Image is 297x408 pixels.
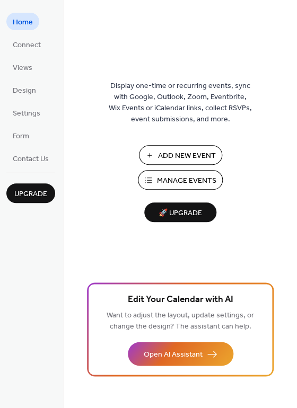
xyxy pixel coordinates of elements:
[6,36,47,53] a: Connect
[109,81,252,125] span: Display one-time or recurring events, sync with Google, Outlook, Zoom, Eventbrite, Wix Events or ...
[13,40,41,51] span: Connect
[157,175,216,187] span: Manage Events
[151,206,210,220] span: 🚀 Upgrade
[158,150,216,162] span: Add New Event
[13,17,33,28] span: Home
[107,308,254,334] span: Want to adjust the layout, update settings, or change the design? The assistant can help.
[13,108,40,119] span: Settings
[13,154,49,165] span: Contact Us
[6,127,36,144] a: Form
[6,13,39,30] a: Home
[13,131,29,142] span: Form
[6,58,39,76] a: Views
[128,342,233,366] button: Open AI Assistant
[144,202,216,222] button: 🚀 Upgrade
[13,63,32,74] span: Views
[13,85,36,96] span: Design
[128,292,233,307] span: Edit Your Calendar with AI
[144,349,203,360] span: Open AI Assistant
[6,81,42,99] a: Design
[6,149,55,167] a: Contact Us
[6,104,47,121] a: Settings
[6,183,55,203] button: Upgrade
[138,170,223,190] button: Manage Events
[139,145,222,165] button: Add New Event
[14,189,47,200] span: Upgrade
